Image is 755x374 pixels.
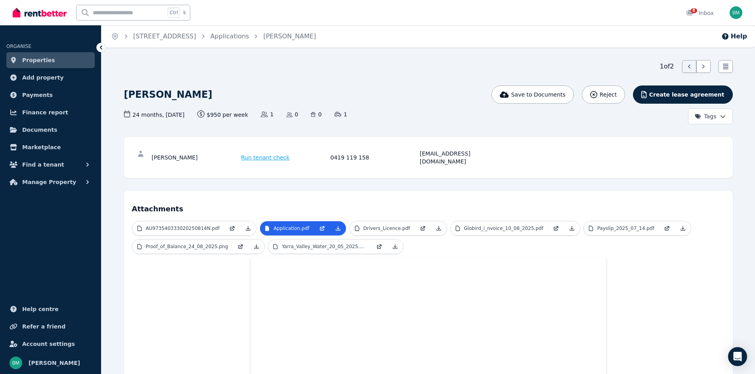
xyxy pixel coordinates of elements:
[224,221,240,235] a: Open in new Tab
[210,32,249,40] a: Applications
[334,110,347,118] span: 1
[371,239,387,254] a: Open in new Tab
[451,221,548,235] a: Globird_i_nvoice_10_08_2025.pdf
[363,225,410,232] p: Drivers_Licence.pdf
[6,139,95,155] a: Marketplace
[22,339,75,349] span: Account settings
[132,199,725,215] h4: Attachments
[431,221,447,235] a: Download Attachment
[649,91,724,99] span: Create lease agreement
[584,221,659,235] a: Payslip_2025_07_14.pdf
[22,108,68,117] span: Finance report
[331,150,418,165] div: 0419 119 158
[248,239,264,254] a: Download Attachment
[6,336,95,352] a: Account settings
[22,177,76,187] span: Manage Property
[124,88,212,101] h1: [PERSON_NAME]
[22,322,65,331] span: Refer a friend
[721,32,747,41] button: Help
[29,358,80,368] span: [PERSON_NAME]
[132,221,225,235] a: AU973540333020250814N.pdf
[420,150,507,165] div: [EMAIL_ADDRESS][DOMAIN_NAME]
[415,221,431,235] a: Open in new Tab
[633,85,732,104] button: Create lease agreement
[314,221,330,235] a: Open in new Tab
[240,221,256,235] a: Download Attachment
[282,243,367,250] p: Yarra_Valley_Water_20_05_2025.pdf
[260,221,314,235] a: Application.pdf
[6,157,95,173] button: Find a tenant
[330,221,346,235] a: Download Attachment
[675,221,691,235] a: Download Attachment
[132,239,233,254] a: Proof_of_Balance_24_08_2025.png
[564,221,580,235] a: Download Attachment
[387,239,403,254] a: Download Attachment
[311,110,321,118] span: 0
[13,7,67,19] img: RentBetter
[22,304,59,314] span: Help centre
[268,239,371,254] a: Yarra_Valley_Water_20_05_2025.pdf
[686,9,714,17] div: Inbox
[659,221,675,235] a: Open in new Tab
[124,110,185,119] span: 24 months , [DATE]
[22,90,53,100] span: Payments
[6,122,95,138] a: Documents
[6,70,95,85] a: Add property
[241,154,290,161] span: Run tenant check
[582,85,625,104] button: Reject
[730,6,742,19] img: Brendan Meng
[548,221,564,235] a: Open in new Tab
[6,174,95,190] button: Manage Property
[261,110,273,118] span: 1
[695,112,717,120] span: Tags
[10,357,22,369] img: Brendan Meng
[597,225,654,232] p: Payslip_2025_07_14.pdf
[511,91,566,99] span: Save to Documents
[168,8,180,18] span: Ctrl
[6,301,95,317] a: Help centre
[350,221,415,235] a: Drivers_Licence.pdf
[146,225,220,232] p: AU973540333020250814N.pdf
[273,225,309,232] p: Application.pdf
[101,25,325,47] nav: Breadcrumb
[6,87,95,103] a: Payments
[287,110,298,118] span: 0
[152,150,239,165] div: [PERSON_NAME]
[6,319,95,334] a: Refer a friend
[22,142,61,152] span: Marketplace
[22,160,64,169] span: Find a tenant
[600,91,617,99] span: Reject
[6,104,95,120] a: Finance report
[22,55,55,65] span: Properties
[688,108,733,124] button: Tags
[6,44,31,49] span: ORGANISE
[133,32,196,40] a: [STREET_ADDRESS]
[22,73,64,82] span: Add property
[660,62,674,71] span: 1 of 2
[183,9,186,16] span: k
[728,347,747,366] div: Open Intercom Messenger
[691,8,697,13] span: 8
[197,110,248,119] span: $950 per week
[491,85,574,104] button: Save to Documents
[464,225,543,232] p: Globird_i_nvoice_10_08_2025.pdf
[263,32,316,40] a: [PERSON_NAME]
[146,243,228,250] p: Proof_of_Balance_24_08_2025.png
[233,239,248,254] a: Open in new Tab
[22,125,57,135] span: Documents
[6,52,95,68] a: Properties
